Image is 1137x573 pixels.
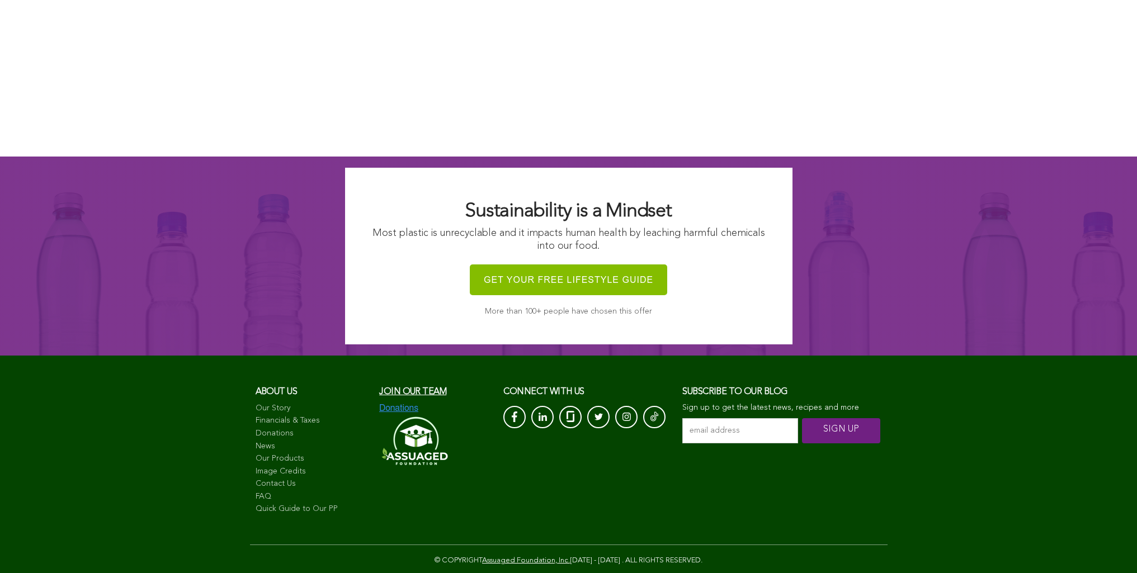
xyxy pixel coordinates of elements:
a: Donations [256,428,369,439]
a: Image Credits [256,466,369,477]
iframe: Chat Widget [1081,519,1137,573]
img: Assuaged-Foundation-Logo-White [379,413,449,468]
input: SIGN UP [802,418,880,443]
p: More than 100+ people have chosen this offer [367,306,770,316]
img: Get your FREE lifestyle guide [470,259,667,301]
h2: Sustainability is a Mindset [367,201,770,221]
a: Quick Guide to Our PP [256,504,369,515]
a: Contact Us [256,479,369,490]
p: Sign up to get the latest news, recipes and more [682,403,881,413]
span: CONNECT with us [503,387,584,396]
a: FAQ [256,491,369,503]
a: Assuaged Foundation, Inc. [482,557,570,564]
img: glassdoor_White [567,411,574,422]
a: News [256,441,369,452]
a: Our Story [256,403,369,414]
span: © COPYRIGHT [DATE] - [DATE] . ALL RIGHTS RESERVED. [435,557,702,564]
a: Financials & Taxes [256,415,369,427]
p: Most plastic is unrecyclable and it impacts human health by leaching harmful chemicals into our f... [367,227,770,253]
a: Join our team [379,387,446,396]
h3: Subscribe to our blog [682,383,881,400]
a: Our Products [256,453,369,465]
input: email address [682,418,798,443]
span: About us [256,387,298,396]
img: Tik-Tok-Icon [650,411,658,422]
img: Donations [379,403,418,413]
